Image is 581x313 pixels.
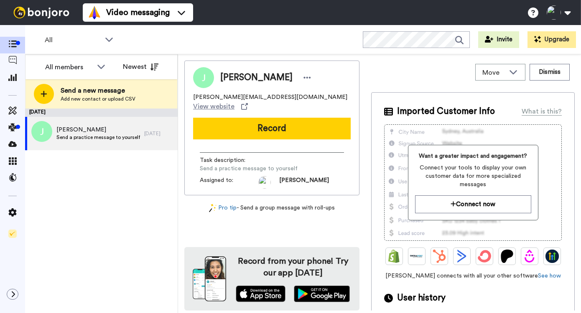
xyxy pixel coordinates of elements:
[433,250,446,263] img: Hubspot
[144,130,173,137] div: [DATE]
[545,250,559,263] img: GoHighLevel
[397,292,446,304] span: User history
[384,272,562,280] span: [PERSON_NAME] connects with all your other software
[200,156,258,164] span: Task description :
[415,152,531,160] span: Want a greater impact and engagement?
[193,101,248,111] a: View website
[88,6,101,19] img: vm-color.svg
[397,105,495,118] span: Imported Customer Info
[220,71,293,84] span: [PERSON_NAME]
[538,273,561,279] a: See how
[193,67,214,88] img: Image of Jay
[200,176,258,189] span: Assigned to:
[8,230,17,238] img: Checklist.svg
[56,134,140,141] span: Send a practice message to yourself
[193,118,351,139] button: Record
[184,204,359,212] div: - Send a group message with roll-ups
[500,250,514,263] img: Patreon
[61,86,135,96] span: Send a new message
[45,62,93,72] div: All members
[61,96,135,102] span: Add new contact or upload CSV
[236,285,285,302] img: appstore
[10,7,73,18] img: bj-logo-header-white.svg
[25,109,178,117] div: [DATE]
[45,35,101,45] span: All
[209,204,217,212] img: magic-wand.svg
[530,64,570,81] button: Dismiss
[234,255,351,279] h4: Record from your phone! Try our app [DATE]
[478,31,519,48] button: Invite
[523,250,536,263] img: Drip
[193,93,347,101] span: [PERSON_NAME][EMAIL_ADDRESS][DOMAIN_NAME]
[387,250,401,263] img: Shopify
[294,285,350,302] img: playstore
[455,250,469,263] img: ActiveCampaign
[478,250,491,263] img: ConvertKit
[415,164,531,189] span: Connect your tools to display your own customer data for more specialized messages
[200,164,298,173] span: Send a practice message to yourself
[193,101,234,111] span: View website
[31,121,52,142] img: j.png
[527,31,576,48] button: Upgrade
[56,126,140,134] span: [PERSON_NAME]
[106,7,170,18] span: Video messaging
[482,68,505,78] span: Move
[522,106,562,116] div: What is this?
[117,58,165,75] button: Newest
[209,204,237,212] a: Pro tip
[410,250,423,263] img: Ontraport
[415,195,531,213] button: Connect now
[258,176,271,189] img: ALV-UjU66p5HhTtm_J1LO53NWszNSJM1vx7_0VgjLi7s2nbHPnb-fMQ6IZ0OdEfSV5Lb4aeRdX5YT2CPffIszk6PPn7SbweN3...
[279,176,329,189] span: [PERSON_NAME]
[193,256,226,301] img: download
